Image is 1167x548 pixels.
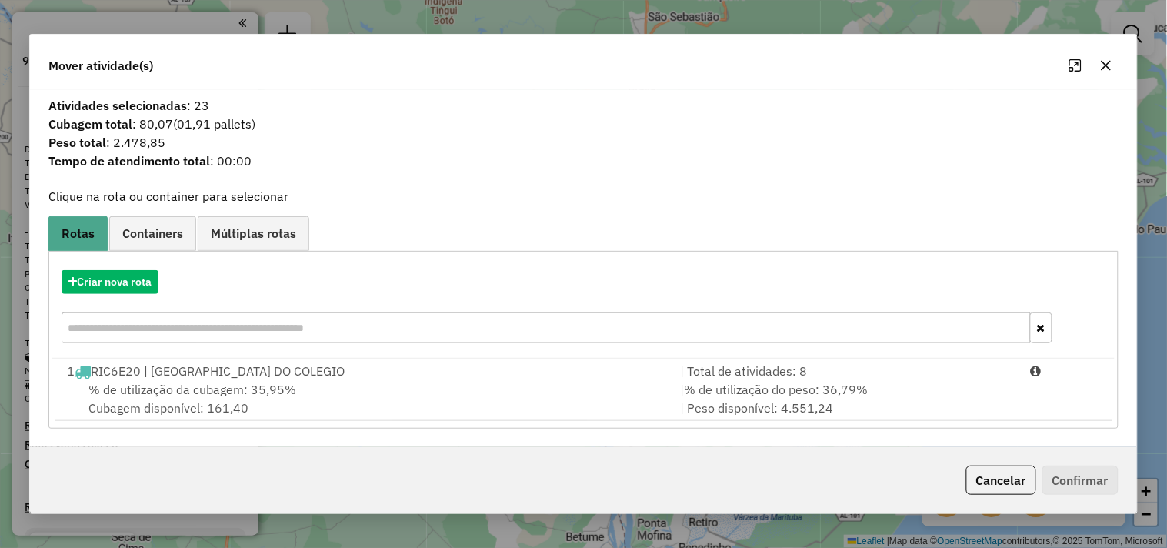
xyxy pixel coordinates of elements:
[1031,365,1042,377] i: Porcentagens após mover as atividades: Cubagem: 67,73% Peso: 71,22%
[48,116,132,132] strong: Cubagem total
[62,270,158,294] button: Criar nova rota
[122,227,183,239] span: Containers
[39,96,1128,115] span: : 23
[671,362,1022,380] div: | Total de atividades: 8
[211,227,296,239] span: Múltiplas rotas
[684,382,868,397] span: % de utilização do peso: 36,79%
[48,98,187,113] strong: Atividades selecionadas
[39,152,1128,170] span: : 00:00
[1063,53,1088,78] button: Maximize
[62,227,95,239] span: Rotas
[58,362,671,380] div: 1 RIC6E20 | [GEOGRAPHIC_DATA] DO COLEGIO
[88,382,296,397] span: % de utilização da cubagem: 35,95%
[39,133,1128,152] span: : 2.478,85
[48,135,106,150] strong: Peso total
[48,187,288,205] label: Clique na rota ou container para selecionar
[58,380,671,417] div: Cubagem disponível: 161,40
[39,115,1128,133] span: : 80,07
[671,380,1022,417] div: | | Peso disponível: 4.551,24
[48,56,153,75] span: Mover atividade(s)
[173,116,255,132] span: (01,91 pallets)
[966,466,1036,495] button: Cancelar
[48,153,210,169] strong: Tempo de atendimento total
